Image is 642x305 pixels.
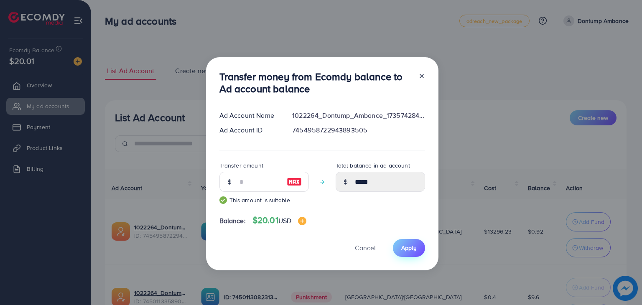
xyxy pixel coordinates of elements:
label: Transfer amount [219,161,263,170]
img: image [287,177,302,187]
img: image [298,217,306,225]
div: 7454958722943893505 [285,125,431,135]
span: Balance: [219,216,246,226]
img: guide [219,196,227,204]
span: Cancel [355,243,376,252]
button: Apply [393,239,425,257]
h4: $20.01 [252,215,306,226]
h3: Transfer money from Ecomdy balance to Ad account balance [219,71,412,95]
label: Total balance in ad account [336,161,410,170]
div: 1022264_Dontump_Ambance_1735742847027 [285,111,431,120]
div: Ad Account Name [213,111,286,120]
span: USD [278,216,291,225]
small: This amount is suitable [219,196,309,204]
button: Cancel [344,239,386,257]
div: Ad Account ID [213,125,286,135]
span: Apply [401,244,417,252]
